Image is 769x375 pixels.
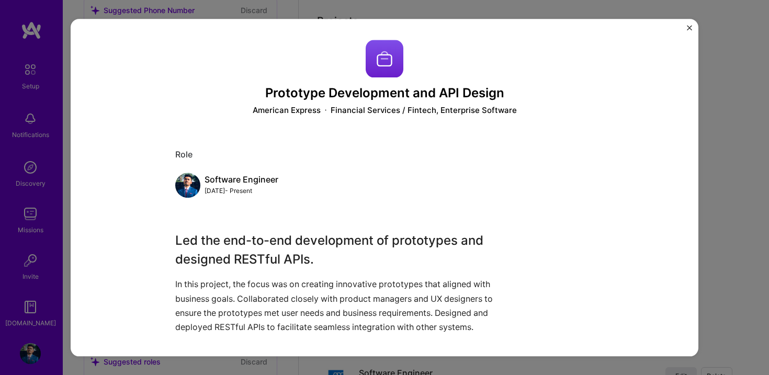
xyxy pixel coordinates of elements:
div: Role [175,150,594,161]
p: In this project, the focus was on creating innovative prototypes that aligned with business goals... [175,278,515,335]
h3: Prototype Development and API Design [175,86,594,101]
div: Financial Services / Fintech, Enterprise Software [331,105,517,116]
img: Company logo [366,40,403,77]
img: Dot [325,105,326,116]
button: Close [687,25,692,36]
div: [DATE] - Present [205,186,278,197]
h3: Led the end-to-end development of prototypes and designed RESTful APIs. [175,232,515,269]
div: Software Engineer [205,175,278,186]
div: American Express [253,105,321,116]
